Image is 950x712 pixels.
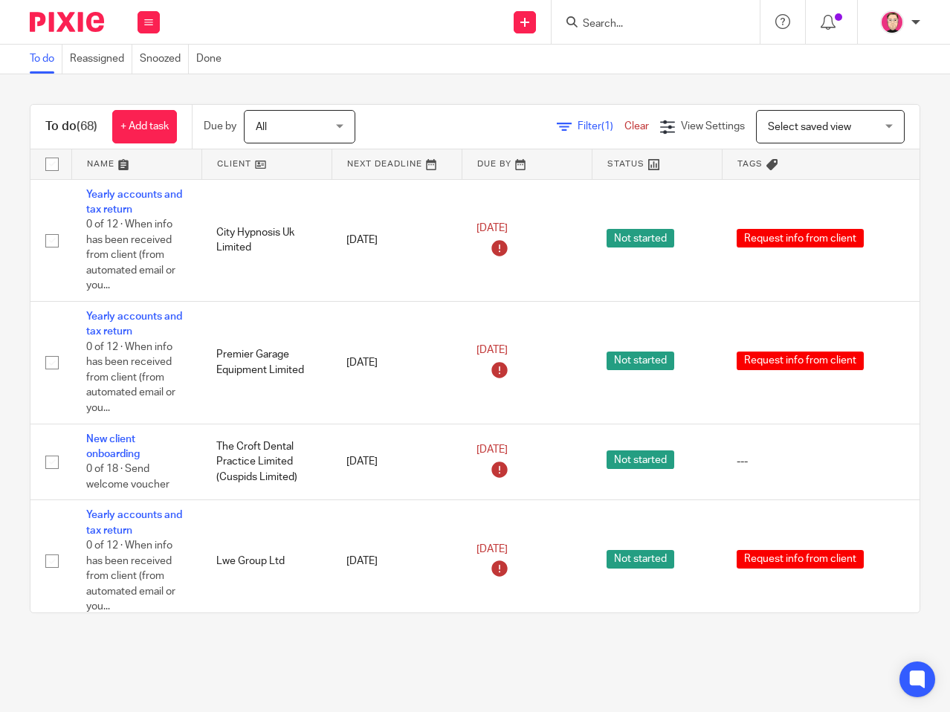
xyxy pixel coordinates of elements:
[112,110,177,143] a: + Add task
[607,229,674,247] span: Not started
[578,121,624,132] span: Filter
[768,122,851,132] span: Select saved view
[201,424,332,500] td: The Croft Dental Practice Limited (Cuspids Limited)
[45,119,97,135] h1: To do
[204,119,236,134] p: Due by
[140,45,189,74] a: Snoozed
[737,352,864,370] span: Request info from client
[86,219,175,291] span: 0 of 12 · When info has been received from client (from automated email or you...
[201,500,332,623] td: Lwe Group Ltd
[196,45,229,74] a: Done
[476,444,508,455] span: [DATE]
[86,190,182,215] a: Yearly accounts and tax return
[737,160,763,168] span: Tags
[607,450,674,469] span: Not started
[86,434,140,459] a: New client onboarding
[624,121,649,132] a: Clear
[476,223,508,233] span: [DATE]
[332,302,462,424] td: [DATE]
[332,424,462,500] td: [DATE]
[476,544,508,554] span: [DATE]
[70,45,132,74] a: Reassigned
[30,45,62,74] a: To do
[581,18,715,31] input: Search
[30,12,104,32] img: Pixie
[880,10,904,34] img: Bradley%20-%20Pink.png
[332,500,462,623] td: [DATE]
[737,229,864,247] span: Request info from client
[86,342,175,413] span: 0 of 12 · When info has been received from client (from automated email or you...
[737,550,864,569] span: Request info from client
[737,454,935,469] div: ---
[86,311,182,337] a: Yearly accounts and tax return
[201,179,332,302] td: City Hypnosis Uk Limited
[476,346,508,356] span: [DATE]
[332,179,462,302] td: [DATE]
[86,510,182,535] a: Yearly accounts and tax return
[86,540,175,612] span: 0 of 12 · When info has been received from client (from automated email or you...
[607,550,674,569] span: Not started
[681,121,745,132] span: View Settings
[201,302,332,424] td: Premier Garage Equipment Limited
[256,122,267,132] span: All
[607,352,674,370] span: Not started
[77,120,97,132] span: (68)
[601,121,613,132] span: (1)
[86,464,169,490] span: 0 of 18 · Send welcome voucher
